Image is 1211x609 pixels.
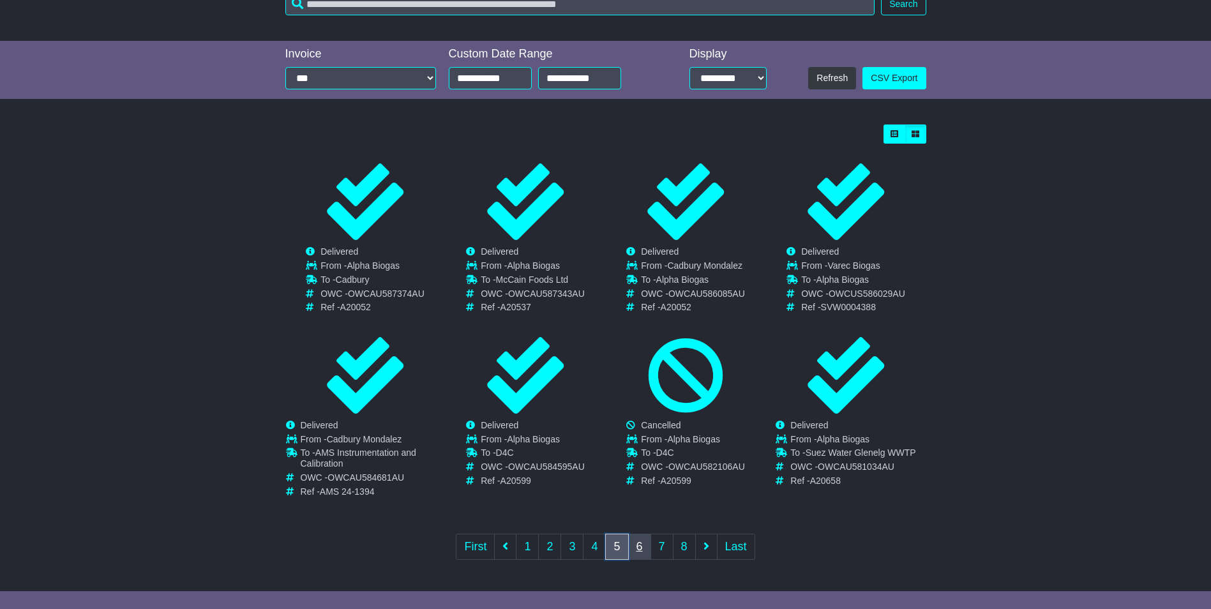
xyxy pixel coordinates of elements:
[320,260,425,274] td: From -
[481,420,518,430] span: Delivered
[790,420,828,430] span: Delivered
[673,534,696,560] a: 8
[641,462,745,476] td: OWC -
[862,67,926,89] a: CSV Export
[790,462,915,476] td: OWC -
[818,462,894,472] span: OWCAU581034AU
[508,289,585,299] span: OWCAU587343AU
[496,274,569,285] span: McCain Foods Ltd
[327,472,404,483] span: OWCAU584681AU
[347,260,400,271] span: Alpha Biogas
[327,434,402,444] span: Cadbury Mondalez
[583,534,606,560] a: 4
[641,246,679,257] span: Delivered
[689,47,767,61] div: Display
[808,67,856,89] button: Refresh
[668,289,745,299] span: OWCAU586085AU
[821,302,876,312] span: SVW0004388
[301,447,445,472] td: To -
[481,447,585,462] td: To -
[641,289,745,303] td: OWC -
[481,434,585,448] td: From -
[320,274,425,289] td: To -
[481,274,585,289] td: To -
[285,47,436,61] div: Invoice
[320,246,358,257] span: Delivered
[340,302,371,312] span: A20052
[320,289,425,303] td: OWC -
[500,476,531,486] span: A20599
[829,289,905,299] span: OWCUS586029AU
[508,462,585,472] span: OWCAU584595AU
[320,486,375,497] span: AMS 24-1394
[641,476,745,486] td: Ref -
[810,476,841,486] span: A20658
[456,534,495,560] a: First
[661,302,691,312] span: A20052
[667,434,720,444] span: Alpha Biogas
[801,289,905,303] td: OWC -
[651,534,673,560] a: 7
[717,534,755,560] a: Last
[641,420,681,430] span: Cancelled
[496,447,514,458] span: D4C
[801,260,905,274] td: From -
[641,447,745,462] td: To -
[481,462,585,476] td: OWC -
[516,534,539,560] a: 1
[481,260,585,274] td: From -
[817,434,870,444] span: Alpha Biogas
[641,274,745,289] td: To -
[790,447,915,462] td: To -
[301,447,416,469] span: AMS Instrumentation and Calibration
[507,260,560,271] span: Alpha Biogas
[481,302,585,313] td: Ref -
[301,434,445,448] td: From -
[348,289,425,299] span: OWCAU587374AU
[790,434,915,448] td: From -
[668,462,745,472] span: OWCAU582106AU
[628,534,651,560] a: 6
[656,274,709,285] span: Alpha Biogas
[801,246,839,257] span: Delivered
[500,302,531,312] span: A20537
[667,260,742,271] span: Cadbury Mondalez
[801,302,905,313] td: Ref -
[301,420,338,430] span: Delivered
[301,472,445,486] td: OWC -
[560,534,583,560] a: 3
[661,476,691,486] span: A20599
[816,274,869,285] span: Alpha Biogas
[801,274,905,289] td: To -
[641,260,745,274] td: From -
[827,260,880,271] span: Varec Biogas
[656,447,674,458] span: D4C
[806,447,916,458] span: Suez Water Glenelg WWTP
[481,476,585,486] td: Ref -
[301,486,445,497] td: Ref -
[336,274,370,285] span: Cadbury
[507,434,560,444] span: Alpha Biogas
[449,47,654,61] div: Custom Date Range
[605,534,628,560] a: 5
[481,246,518,257] span: Delivered
[320,302,425,313] td: Ref -
[481,289,585,303] td: OWC -
[641,434,745,448] td: From -
[538,534,561,560] a: 2
[641,302,745,313] td: Ref -
[790,476,915,486] td: Ref -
